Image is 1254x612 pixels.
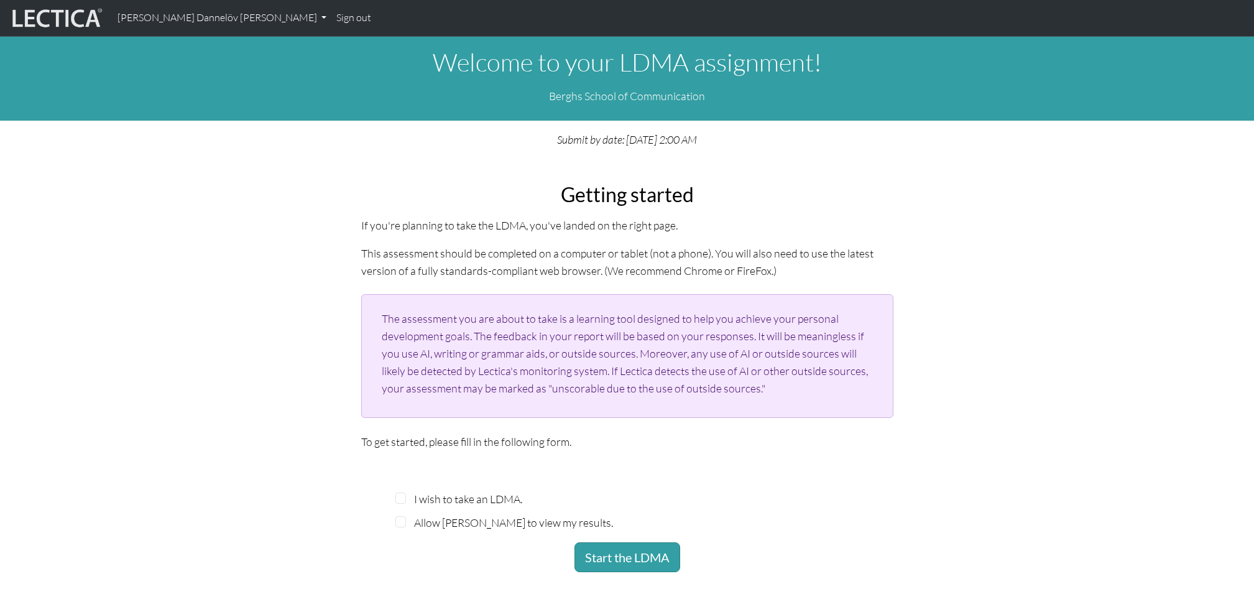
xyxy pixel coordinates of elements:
[113,5,331,31] a: [PERSON_NAME] Dannelöv [PERSON_NAME]
[361,244,893,279] p: This assessment should be completed on a computer or tablet (not a phone). You will also need to ...
[414,514,613,531] label: Allow [PERSON_NAME] to view my results.
[382,310,876,397] p: The assessment you are about to take is a learning tool designed to help you achieve your persona...
[9,6,103,30] img: lecticalive
[331,5,376,31] a: Sign out
[361,183,893,206] h2: Getting started
[414,490,522,508] label: I wish to take an LDMA.
[574,542,680,572] button: Start the LDMA
[361,216,893,234] p: If you're planning to take the LDMA, you've landed on the right page.
[361,433,893,450] p: To get started, please fill in the following form.
[549,89,705,103] span: Berghs School of Communication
